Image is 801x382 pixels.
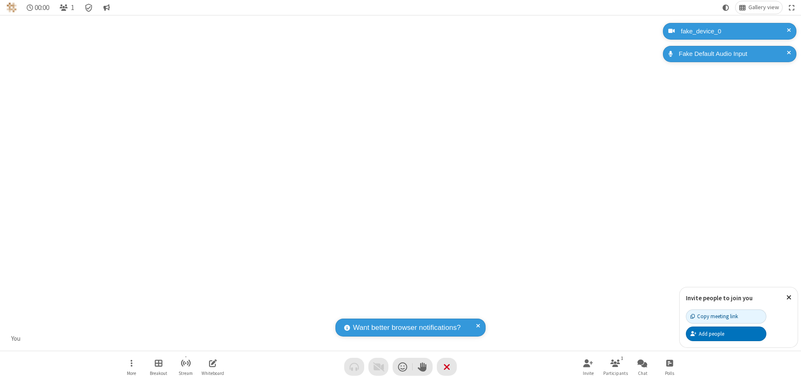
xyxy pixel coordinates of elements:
[690,312,738,320] div: Copy meeting link
[583,371,594,376] span: Invite
[413,358,433,376] button: Raise hand
[56,1,78,14] button: Open participant list
[100,1,113,14] button: Conversation
[81,1,97,14] div: Meeting details Encryption enabled
[780,287,798,308] button: Close popover
[71,4,74,12] span: 1
[686,294,753,302] label: Invite people to join you
[619,354,626,362] div: 1
[353,322,461,333] span: Want better browser notifications?
[603,371,628,376] span: Participants
[8,334,24,344] div: You
[686,309,766,324] button: Copy meeting link
[119,355,144,379] button: Open menu
[202,371,224,376] span: Whiteboard
[638,371,647,376] span: Chat
[736,1,782,14] button: Change layout
[657,355,682,379] button: Open poll
[603,355,628,379] button: Open participant list
[676,49,790,59] div: Fake Default Audio Input
[179,371,193,376] span: Stream
[678,27,790,36] div: fake_device_0
[150,371,167,376] span: Breakout
[719,1,733,14] button: Using system theme
[665,371,674,376] span: Polls
[344,358,364,376] button: Audio problem - check your Internet connection or call by phone
[200,355,225,379] button: Open shared whiteboard
[173,355,198,379] button: Start streaming
[437,358,457,376] button: End or leave meeting
[786,1,798,14] button: Fullscreen
[368,358,388,376] button: Video
[748,4,779,11] span: Gallery view
[630,355,655,379] button: Open chat
[686,327,766,341] button: Add people
[576,355,601,379] button: Invite participants (⌘+Shift+I)
[23,1,53,14] div: Timer
[7,3,17,13] img: QA Selenium DO NOT DELETE OR CHANGE
[146,355,171,379] button: Manage Breakout Rooms
[393,358,413,376] button: Send a reaction
[35,4,49,12] span: 00:00
[127,371,136,376] span: More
